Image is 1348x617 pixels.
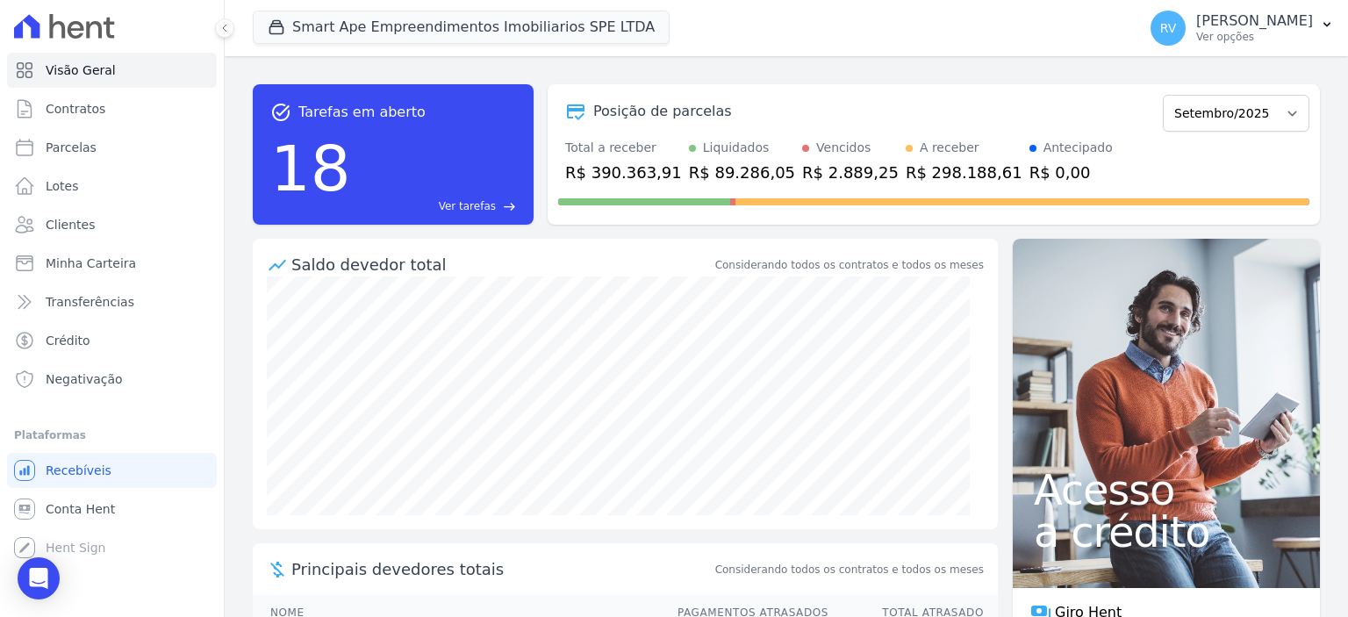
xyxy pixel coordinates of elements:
[14,425,210,446] div: Plataformas
[715,257,984,273] div: Considerando todos os contratos e todos os meses
[7,284,217,319] a: Transferências
[7,91,217,126] a: Contratos
[270,123,351,214] div: 18
[270,102,291,123] span: task_alt
[503,200,516,213] span: east
[920,139,979,157] div: A receber
[7,491,217,527] a: Conta Hent
[298,102,426,123] span: Tarefas em aberto
[7,207,217,242] a: Clientes
[7,53,217,88] a: Visão Geral
[439,198,496,214] span: Ver tarefas
[7,362,217,397] a: Negativação
[906,161,1022,184] div: R$ 298.188,61
[715,562,984,578] span: Considerando todos os contratos e todos os meses
[1043,139,1113,157] div: Antecipado
[1034,511,1299,553] span: a crédito
[689,161,795,184] div: R$ 89.286,05
[46,61,116,79] span: Visão Geral
[7,453,217,488] a: Recebíveis
[18,557,60,599] div: Open Intercom Messenger
[7,323,217,358] a: Crédito
[1196,12,1313,30] p: [PERSON_NAME]
[1196,30,1313,44] p: Ver opções
[253,11,670,44] button: Smart Ape Empreendimentos Imobiliarios SPE LTDA
[46,255,136,272] span: Minha Carteira
[46,462,111,479] span: Recebíveis
[1136,4,1348,53] button: RV [PERSON_NAME] Ver opções
[816,139,871,157] div: Vencidos
[593,101,732,122] div: Posição de parcelas
[46,216,95,233] span: Clientes
[46,100,105,118] span: Contratos
[291,253,712,276] div: Saldo devedor total
[565,161,682,184] div: R$ 390.363,91
[1034,469,1299,511] span: Acesso
[46,293,134,311] span: Transferências
[46,370,123,388] span: Negativação
[46,332,90,349] span: Crédito
[802,161,899,184] div: R$ 2.889,25
[1029,161,1113,184] div: R$ 0,00
[565,139,682,157] div: Total a receber
[7,246,217,281] a: Minha Carteira
[291,557,712,581] span: Principais devedores totais
[703,139,770,157] div: Liquidados
[46,177,79,195] span: Lotes
[358,198,516,214] a: Ver tarefas east
[7,130,217,165] a: Parcelas
[46,500,115,518] span: Conta Hent
[1160,22,1177,34] span: RV
[7,169,217,204] a: Lotes
[46,139,97,156] span: Parcelas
